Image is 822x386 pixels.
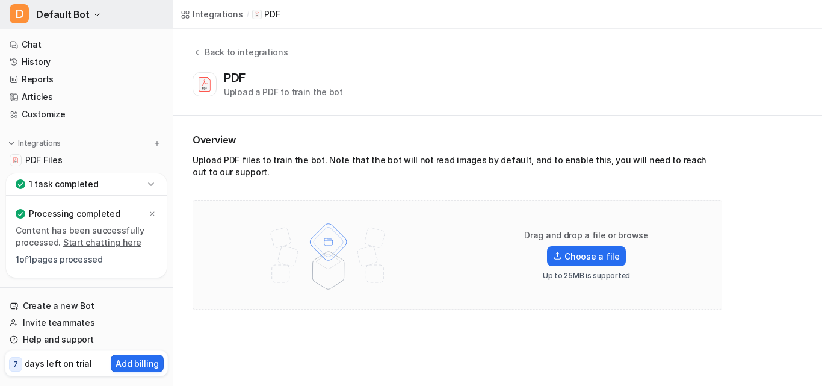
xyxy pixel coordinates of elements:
[5,89,168,105] a: Articles
[29,208,120,220] p: Processing completed
[5,297,168,314] a: Create a new Bot
[111,355,164,372] button: Add billing
[13,359,18,370] p: 7
[12,157,19,164] img: PDF Files
[5,331,168,348] a: Help and support
[247,9,249,20] span: /
[5,171,168,188] a: Explore all integrations
[193,46,288,70] button: Back to integrations
[63,237,141,247] a: Start chatting here
[193,8,243,20] div: Integrations
[5,314,168,331] a: Invite teammates
[5,106,168,123] a: Customize
[25,170,163,189] span: Explore all integrations
[5,137,64,149] button: Integrations
[10,4,29,23] span: D
[18,139,61,148] p: Integrations
[116,357,159,370] p: Add billing
[193,154,722,183] div: Upload PDF files to train the bot. Note that the bot will not read images by default, and to enab...
[7,139,16,148] img: expand menu
[193,132,722,147] h2: Overview
[29,178,99,190] p: 1 task completed
[5,36,168,53] a: Chat
[264,8,280,20] p: PDF
[36,6,90,23] span: Default Bot
[16,254,157,266] p: 1 of 1 pages processed
[25,357,92,370] p: days left on trial
[254,11,260,17] img: PDF icon
[5,71,168,88] a: Reports
[201,46,288,58] div: Back to integrations
[5,54,168,70] a: History
[224,86,343,98] div: Upload a PDF to train the bot
[16,225,157,249] p: Content has been successfully processed.
[252,8,280,20] a: PDF iconPDF
[250,213,407,297] img: File upload illustration
[547,246,625,266] label: Choose a file
[25,154,62,166] span: PDF Files
[181,8,243,20] a: Integrations
[553,252,562,260] img: Upload icon
[524,229,649,241] p: Drag and drop a file or browse
[543,271,630,281] p: Up to 25MB is supported
[153,139,161,148] img: menu_add.svg
[5,152,168,169] a: PDF FilesPDF Files
[224,70,250,85] div: PDF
